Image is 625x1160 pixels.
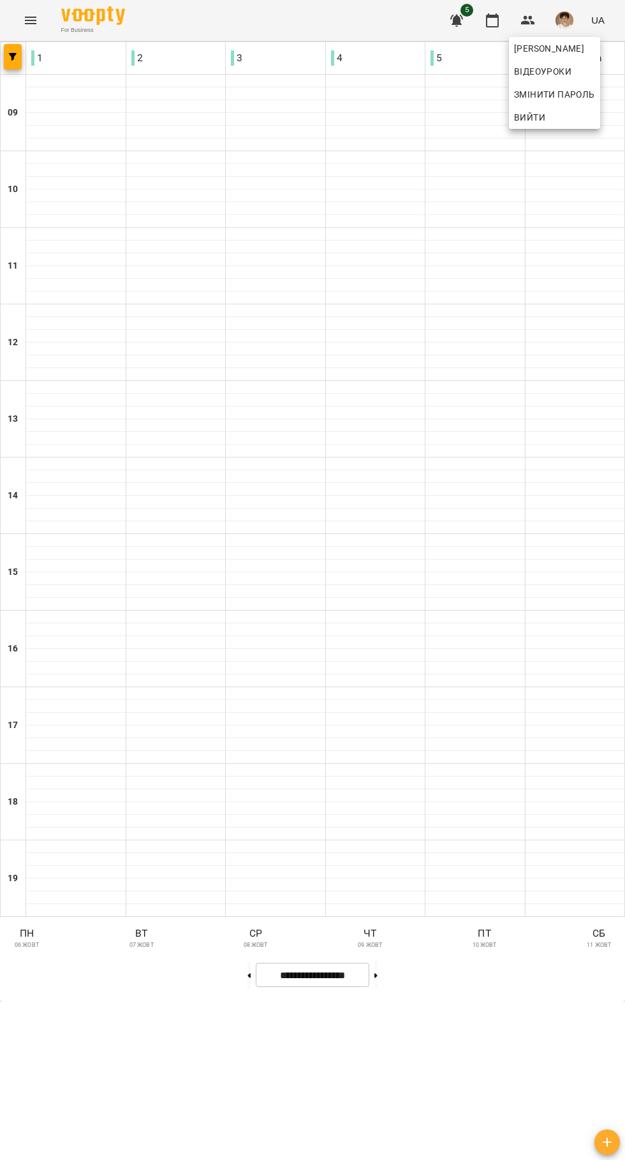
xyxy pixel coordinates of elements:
a: [PERSON_NAME] [509,37,600,60]
span: Відеоуроки [514,64,571,79]
span: Вийти [514,110,545,125]
span: Змінити пароль [514,87,595,102]
a: Відеоуроки [509,60,577,83]
button: Вийти [509,106,600,129]
span: [PERSON_NAME] [514,41,595,56]
a: Змінити пароль [509,83,600,106]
